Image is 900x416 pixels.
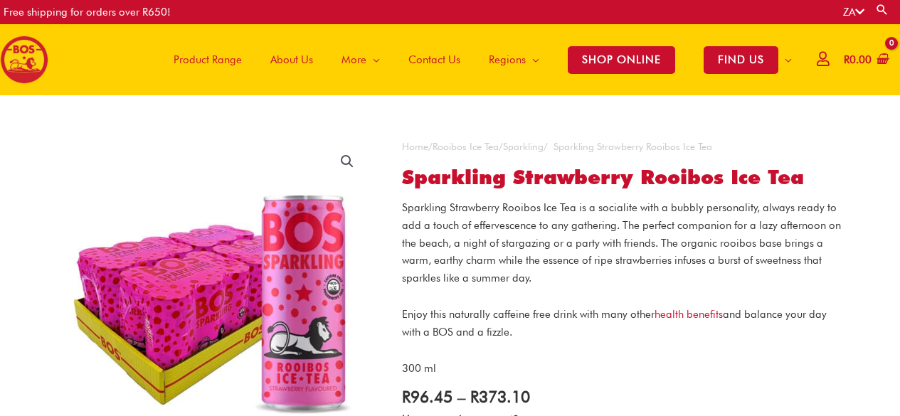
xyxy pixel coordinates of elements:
[402,360,847,378] p: 300 ml
[394,24,475,95] a: Contact Us
[475,24,554,95] a: Regions
[159,24,256,95] a: Product Range
[402,387,452,406] bdi: 96.45
[342,38,366,81] span: More
[402,141,428,152] a: Home
[841,44,889,76] a: View Shopping Cart, empty
[655,308,723,321] a: health benefits
[149,24,806,95] nav: Site Navigation
[433,141,499,152] a: Rooibos Ice Tea
[402,138,847,156] nav: Breadcrumb
[554,24,689,95] a: SHOP ONLINE
[402,306,847,341] p: Enjoy this naturally caffeine free drink with many other and balance your day with a BOS and a fi...
[843,6,864,18] a: ZA
[704,46,778,74] span: FIND US
[408,38,460,81] span: Contact Us
[327,24,394,95] a: More
[402,387,411,406] span: R
[489,38,526,81] span: Regions
[457,387,465,406] span: –
[470,387,479,406] span: R
[256,24,327,95] a: About Us
[270,38,313,81] span: About Us
[875,3,889,16] a: Search button
[402,166,847,190] h1: Sparkling Strawberry Rooibos Ice Tea
[174,38,242,81] span: Product Range
[334,149,360,174] a: View full-screen image gallery
[503,141,544,152] a: Sparkling
[402,199,847,287] p: Sparkling Strawberry Rooibos Ice Tea is a socialite with a bubbly personality, always ready to ad...
[568,46,675,74] span: SHOP ONLINE
[844,53,849,66] span: R
[844,53,872,66] bdi: 0.00
[470,387,530,406] bdi: 373.10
